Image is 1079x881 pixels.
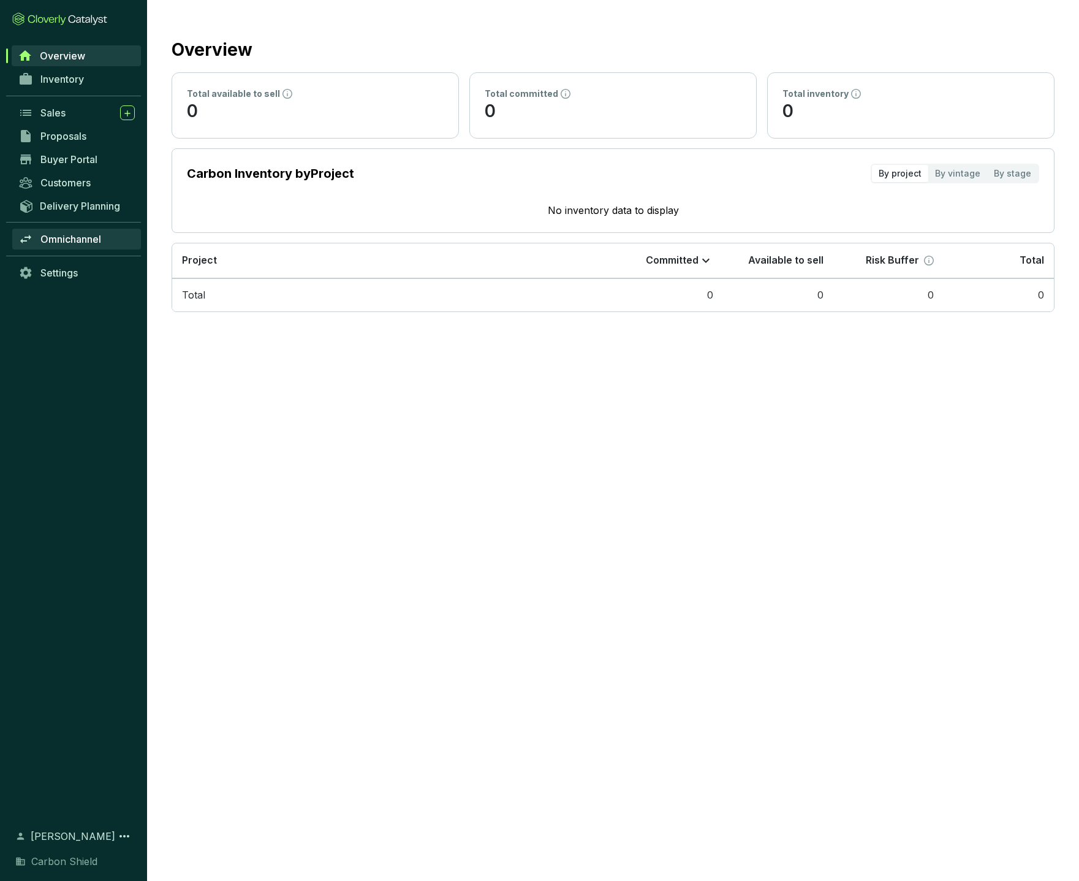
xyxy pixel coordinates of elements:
[646,254,699,267] p: Committed
[872,165,928,182] div: By project
[613,278,723,312] td: 0
[12,149,141,170] a: Buyer Portal
[40,73,84,85] span: Inventory
[40,130,86,142] span: Proposals
[12,45,141,66] a: Overview
[944,278,1054,312] td: 0
[833,278,944,312] td: 0
[187,88,280,100] p: Total available to sell
[40,200,120,212] span: Delivery Planning
[782,100,1039,123] p: 0
[40,233,101,245] span: Omnichannel
[871,164,1039,183] div: segmented control
[31,854,97,869] span: Carbon Shield
[40,107,66,119] span: Sales
[723,278,833,312] td: 0
[987,165,1038,182] div: By stage
[187,165,354,182] p: Carbon Inventory by Project
[12,196,141,216] a: Delivery Planning
[172,278,613,312] td: Total
[12,262,141,283] a: Settings
[31,829,115,844] span: [PERSON_NAME]
[187,100,444,123] p: 0
[172,37,252,63] h2: Overview
[40,153,97,166] span: Buyer Portal
[485,100,741,123] p: 0
[928,165,987,182] div: By vintage
[40,267,78,279] span: Settings
[782,88,849,100] p: Total inventory
[172,243,613,278] th: Project
[723,243,833,278] th: Available to sell
[866,254,919,267] p: Risk Buffer
[12,69,141,90] a: Inventory
[12,126,141,147] a: Proposals
[187,203,1039,218] p: No inventory data to display
[944,243,1054,278] th: Total
[40,177,91,189] span: Customers
[485,88,558,100] p: Total committed
[12,229,141,250] a: Omnichannel
[40,50,85,62] span: Overview
[12,172,141,193] a: Customers
[12,102,141,123] a: Sales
